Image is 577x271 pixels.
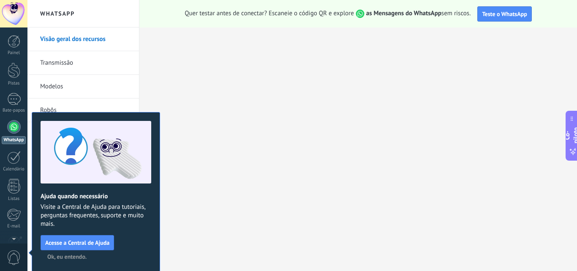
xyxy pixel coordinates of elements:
font: Modelos [40,82,63,90]
a: Transmissão [40,51,131,75]
li: Modelos [27,75,139,99]
font: Painel [8,50,20,56]
button: Teste o WhatsApp [477,6,531,22]
a: Robôs [40,99,131,122]
font: Ok, eu entendo. [47,253,87,260]
font: Acesse a Central de Ajuda [45,239,109,246]
font: Bate-papos [3,107,25,113]
font: Listas [8,196,19,202]
li: Transmissão [27,51,139,75]
button: Ok, eu entendo. [44,250,90,263]
a: Modelos [40,75,131,99]
font: WhatsApp [40,10,75,17]
font: sem riscos. [441,9,471,17]
li: Visão geral dos recursos [27,27,139,51]
font: Teste o WhatsApp [482,10,527,18]
button: Acesse a Central de Ajuda [41,235,114,250]
font: Visão geral dos recursos [40,35,106,43]
font: Robôs [40,106,57,114]
li: Robôs [27,99,139,122]
font: Visite a Central de Ajuda para tutoriais, perguntas frequentes, suporte e muito mais. [41,203,145,228]
font: E-mail [7,223,20,229]
font: WhatsApp [4,137,24,143]
font: Ajuda quando necessário [41,192,108,200]
font: as Mensagens do WhatsApp [366,9,441,17]
font: Calendário [3,166,24,172]
a: Visão geral dos recursos [40,27,131,51]
font: Quer testar antes de conectar? Escaneie o código QR e explore [185,9,354,17]
font: Pistas [8,80,20,86]
font: Transmissão [40,59,73,67]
